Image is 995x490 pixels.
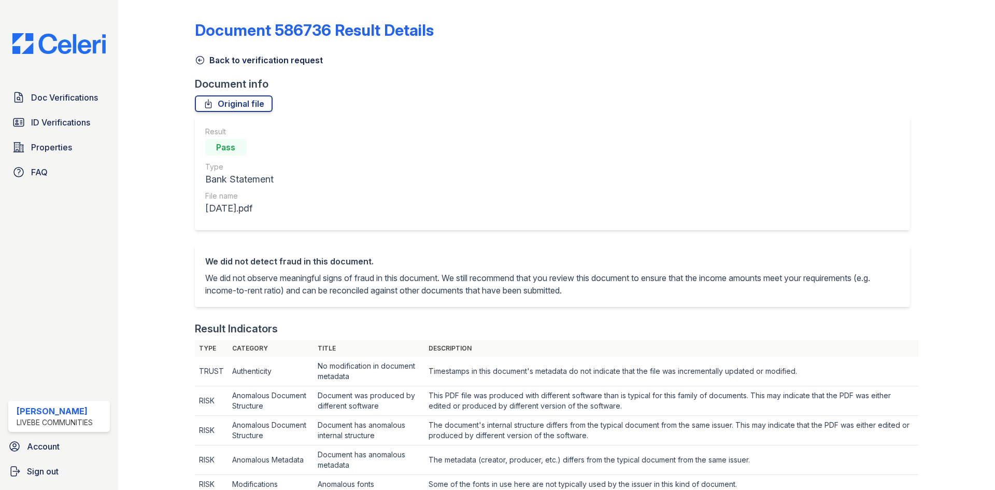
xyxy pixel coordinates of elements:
[314,416,424,445] td: Document has anomalous internal structure
[228,357,314,386] td: Authenticity
[228,416,314,445] td: Anomalous Document Structure
[205,272,900,297] p: We did not observe meaningful signs of fraud in this document. We still recommend that you review...
[195,416,228,445] td: RISK
[31,166,48,178] span: FAQ
[228,445,314,475] td: Anomalous Metadata
[314,340,424,357] th: Title
[4,436,114,457] a: Account
[228,340,314,357] th: Category
[31,141,72,153] span: Properties
[195,357,228,386] td: TRUST
[205,162,274,172] div: Type
[424,357,918,386] td: Timestamps in this document's metadata do not indicate that the file was incrementally updated or...
[195,21,434,39] a: Document 586736 Result Details
[205,201,274,216] div: [DATE].pdf
[195,321,278,336] div: Result Indicators
[205,255,900,268] div: We did not detect fraud in this document.
[314,386,424,416] td: Document was produced by different software
[424,416,918,445] td: The document's internal structure differs from the typical document from the same issuer. This ma...
[195,340,228,357] th: Type
[195,95,273,112] a: Original file
[424,445,918,475] td: The metadata (creator, producer, etc.) differs from the typical document from the same issuer.
[205,139,247,156] div: Pass
[4,461,114,482] a: Sign out
[4,33,114,54] img: CE_Logo_Blue-a8612792a0a2168367f1c8372b55b34899dd931a85d93a1a3d3e32e68fde9ad4.png
[8,87,110,108] a: Doc Verifications
[8,137,110,158] a: Properties
[424,386,918,416] td: This PDF file was produced with different software than is typical for this family of documents. ...
[27,440,60,453] span: Account
[228,386,314,416] td: Anomalous Document Structure
[31,116,90,129] span: ID Verifications
[31,91,98,104] span: Doc Verifications
[17,405,93,417] div: [PERSON_NAME]
[8,162,110,183] a: FAQ
[205,172,274,187] div: Bank Statement
[205,191,274,201] div: File name
[27,465,59,478] span: Sign out
[17,417,93,428] div: LiveBe Communities
[205,127,274,137] div: Result
[195,445,228,475] td: RISK
[195,77,918,91] div: Document info
[8,112,110,133] a: ID Verifications
[195,54,323,66] a: Back to verification request
[424,340,918,357] th: Description
[314,357,424,386] td: No modification in document metadata
[314,445,424,475] td: Document has anomalous metadata
[195,386,228,416] td: RISK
